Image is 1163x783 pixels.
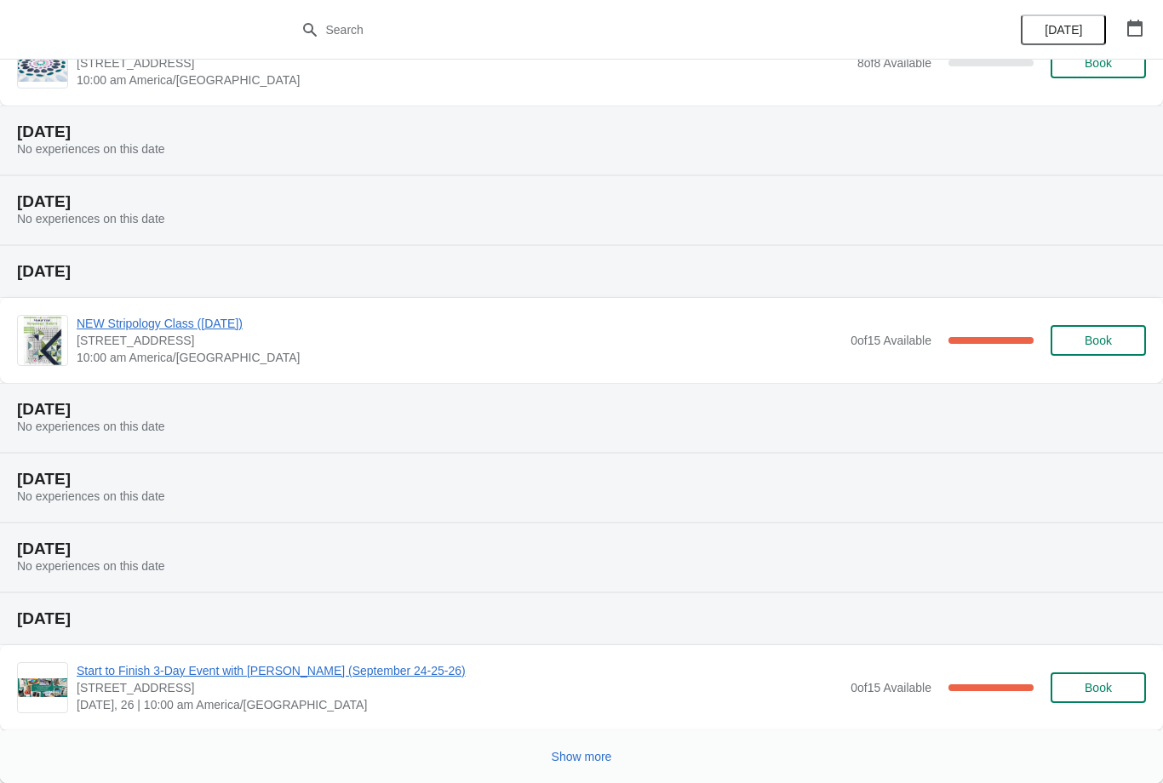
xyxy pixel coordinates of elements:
[1085,681,1112,694] span: Book
[17,420,165,433] span: No experiences on this date
[17,610,1146,627] h2: [DATE]
[1085,334,1112,347] span: Book
[325,14,873,45] input: Search
[857,56,931,70] span: 8 of 8 Available
[23,316,62,365] img: NEW Stripology Class (September 20, 2025) | 1300 Salem Rd SW, Suite 350, Rochester, MN 55902 | 10...
[17,559,165,573] span: No experiences on this date
[17,193,1146,210] h2: [DATE]
[77,349,842,366] span: 10:00 am America/[GEOGRAPHIC_DATA]
[17,540,1146,557] h2: [DATE]
[17,142,165,156] span: No experiences on this date
[77,696,842,713] span: [DATE], 26 | 10:00 am America/[GEOGRAPHIC_DATA]
[1051,325,1146,356] button: Book
[17,471,1146,488] h2: [DATE]
[18,678,67,696] img: Start to Finish 3-Day Event with Nina McVeigh (September 24-25-26) | 1300 Salem Rd SW, Suite 350,...
[17,212,165,226] span: No experiences on this date
[1045,23,1082,37] span: [DATE]
[77,679,842,696] span: [STREET_ADDRESS]
[17,263,1146,280] h2: [DATE]
[77,54,849,71] span: [STREET_ADDRESS]
[1051,48,1146,78] button: Book
[18,44,67,81] img: Bernina Basics Embroidery Mastery (August, September, October, November Available!) | 1300 Salem ...
[77,71,849,89] span: 10:00 am America/[GEOGRAPHIC_DATA]
[77,315,842,332] span: NEW Stripology Class ([DATE])
[77,662,842,679] span: Start to Finish 3-Day Event with [PERSON_NAME] (September 24-25-26)
[851,334,931,347] span: 0 of 15 Available
[1085,56,1112,70] span: Book
[1021,14,1106,45] button: [DATE]
[17,489,165,503] span: No experiences on this date
[17,401,1146,418] h2: [DATE]
[77,332,842,349] span: [STREET_ADDRESS]
[552,750,612,763] span: Show more
[17,123,1146,140] h2: [DATE]
[1051,672,1146,703] button: Book
[545,741,619,772] button: Show more
[851,681,931,694] span: 0 of 15 Available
